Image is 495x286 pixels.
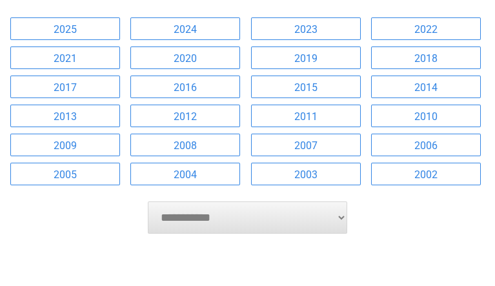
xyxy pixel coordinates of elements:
[10,134,120,156] a: 2009
[251,134,361,156] a: 2007
[10,163,120,185] a: 2005
[251,17,361,40] a: 2023
[251,163,361,185] a: 2003
[10,17,120,40] a: 2025
[371,163,481,185] a: 2002
[130,105,240,127] a: 2012
[130,17,240,40] a: 2024
[371,17,481,40] a: 2022
[10,105,120,127] a: 2013
[130,134,240,156] a: 2008
[130,163,240,185] a: 2004
[371,105,481,127] a: 2010
[371,76,481,98] a: 2014
[10,76,120,98] a: 2017
[371,134,481,156] a: 2006
[10,46,120,69] a: 2021
[130,76,240,98] a: 2016
[251,105,361,127] a: 2011
[371,46,481,69] a: 2018
[251,46,361,69] a: 2019
[251,76,361,98] a: 2015
[130,46,240,69] a: 2020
